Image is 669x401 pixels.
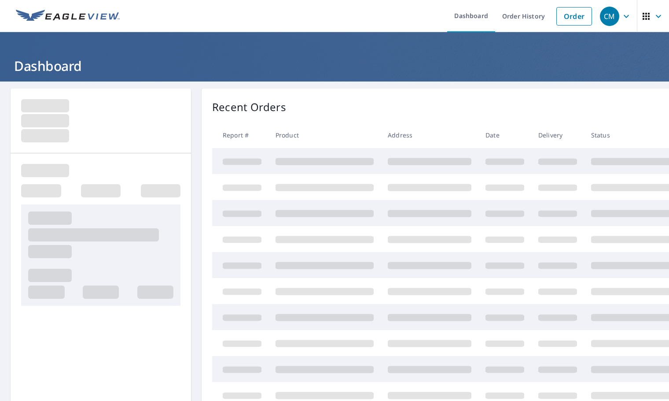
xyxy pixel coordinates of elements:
img: EV Logo [16,10,120,23]
p: Recent Orders [212,99,286,115]
th: Product [268,122,381,148]
th: Report # [212,122,268,148]
div: CM [600,7,619,26]
th: Delivery [531,122,584,148]
h1: Dashboard [11,57,658,75]
th: Date [478,122,531,148]
th: Address [381,122,478,148]
a: Order [556,7,592,26]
